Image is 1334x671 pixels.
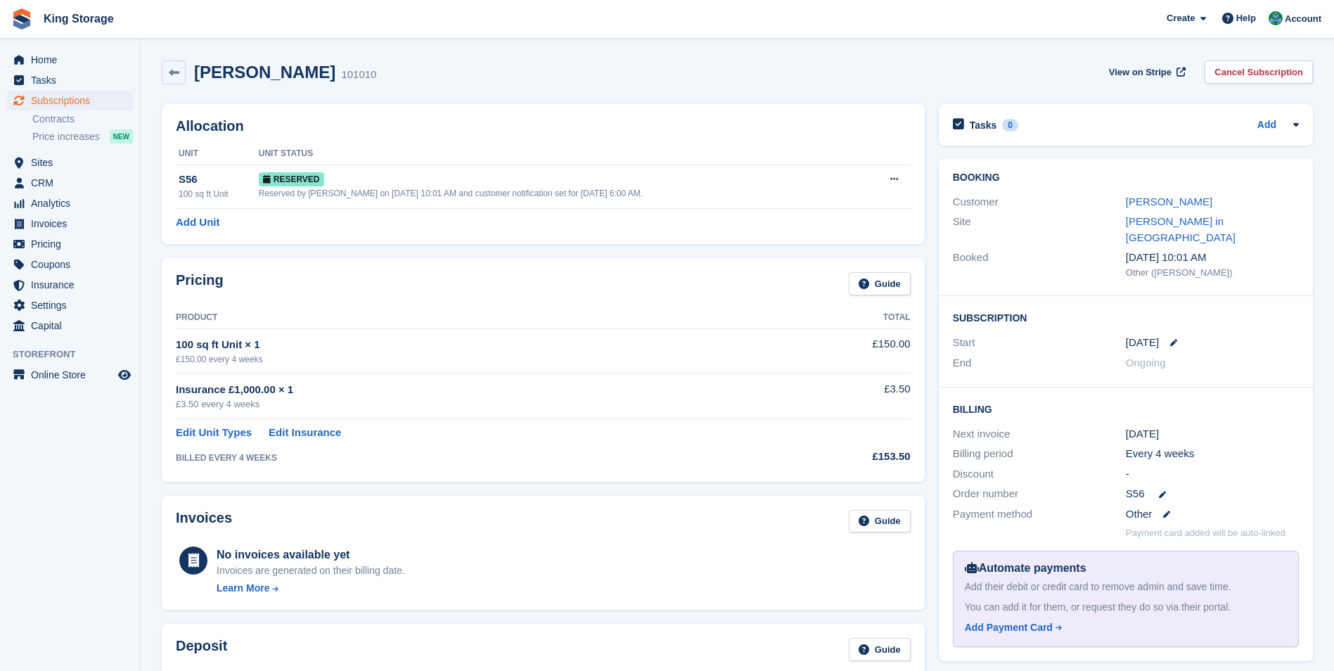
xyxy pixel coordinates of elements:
a: menu [7,193,133,213]
a: menu [7,365,133,385]
span: Create [1167,11,1195,25]
h2: [PERSON_NAME] [194,63,335,82]
h2: Deposit [176,638,227,661]
a: Guide [849,510,911,533]
div: S56 [179,172,259,188]
span: S56 [1126,486,1145,502]
h2: Invoices [176,510,232,533]
div: You can add it for them, or request they do so via their portal. [965,600,1287,615]
a: Edit Unit Types [176,425,252,441]
div: Other ([PERSON_NAME]) [1126,266,1299,280]
div: Payment method [953,506,1126,523]
span: Account [1285,12,1321,26]
a: Add [1257,117,1276,134]
a: menu [7,153,133,172]
time: 2025-09-13 00:00:00 UTC [1126,335,1159,351]
div: Learn More [217,581,269,596]
a: menu [7,234,133,254]
div: Invoices are generated on their billing date. [217,563,405,578]
div: Start [953,335,1126,351]
a: menu [7,255,133,274]
span: Price increases [32,130,100,143]
img: stora-icon-8386f47178a22dfd0bd8f6a31ec36ba5ce8667c1dd55bd0f319d3a0aa187defe.svg [11,8,32,30]
div: £3.50 every 4 weeks [176,397,773,411]
a: Learn More [217,581,405,596]
a: Guide [849,638,911,661]
p: Payment card added will be auto-linked [1126,526,1285,540]
h2: Subscription [953,310,1299,324]
div: BILLED EVERY 4 WEEKS [176,452,773,464]
h2: Tasks [970,119,997,132]
div: Billing period [953,446,1126,462]
span: Insurance [31,275,115,295]
a: menu [7,91,133,110]
th: Unit Status [259,143,864,165]
div: End [953,355,1126,371]
div: £153.50 [773,449,911,465]
div: No invoices available yet [217,547,405,563]
a: Add Payment Card [965,620,1281,635]
a: menu [7,173,133,193]
div: Discount [953,466,1126,483]
div: [DATE] 10:01 AM [1126,250,1299,266]
a: Add Unit [176,215,219,231]
div: Customer [953,194,1126,210]
a: menu [7,214,133,234]
img: John King [1269,11,1283,25]
div: Add Payment Card [965,620,1053,635]
a: Guide [849,272,911,295]
h2: Pricing [176,272,224,295]
div: Next invoice [953,426,1126,442]
div: Booked [953,250,1126,279]
a: menu [7,295,133,315]
span: Settings [31,295,115,315]
a: King Storage [38,7,120,30]
div: Every 4 weeks [1126,446,1299,462]
div: £150.00 every 4 weeks [176,353,773,366]
div: 101010 [341,67,376,83]
div: 100 sq ft Unit × 1 [176,337,773,353]
span: Tasks [31,70,115,90]
div: Add their debit or credit card to remove admin and save time. [965,580,1287,594]
td: £3.50 [773,373,911,419]
div: Reserved by [PERSON_NAME] on [DATE] 10:01 AM and customer notification set for [DATE] 6:00 AM. [259,187,864,200]
th: Total [773,307,911,329]
span: Subscriptions [31,91,115,110]
a: Contracts [32,113,133,126]
th: Unit [176,143,259,165]
th: Product [176,307,773,329]
span: Online Store [31,365,115,385]
div: Order number [953,486,1126,502]
span: Storefront [13,347,140,362]
span: Sites [31,153,115,172]
span: Invoices [31,214,115,234]
a: Cancel Subscription [1205,60,1313,84]
span: CRM [31,173,115,193]
a: Price increases NEW [32,129,133,144]
div: - [1126,466,1299,483]
td: £150.00 [773,328,911,373]
div: 100 sq ft Unit [179,188,259,200]
span: Analytics [31,193,115,213]
div: Automate payments [965,560,1287,577]
div: Insurance £1,000.00 × 1 [176,382,773,398]
a: [PERSON_NAME] [1126,196,1212,207]
div: Site [953,214,1126,245]
a: menu [7,275,133,295]
a: Preview store [116,366,133,383]
span: Coupons [31,255,115,274]
span: Reserved [259,172,324,186]
span: Help [1236,11,1256,25]
a: menu [7,50,133,70]
a: menu [7,316,133,335]
div: [DATE] [1126,426,1299,442]
span: Ongoing [1126,357,1166,369]
h2: Allocation [176,118,911,134]
a: menu [7,70,133,90]
span: Pricing [31,234,115,254]
a: Edit Insurance [269,425,341,441]
span: Home [31,50,115,70]
span: Capital [31,316,115,335]
a: View on Stripe [1103,60,1188,84]
h2: Booking [953,172,1299,184]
